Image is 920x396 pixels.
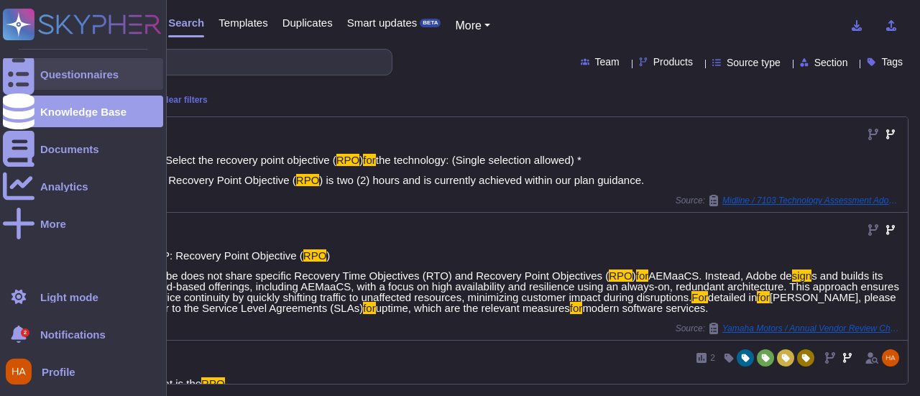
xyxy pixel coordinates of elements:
[168,17,204,28] span: Search
[792,270,812,282] mark: sign
[3,170,163,202] a: Analytics
[282,17,333,28] span: Duplicates
[455,19,481,32] span: More
[147,270,899,303] span: s and builds its cloud-based offerings, including AEMaaCS, with a focus on high availability and ...
[40,181,88,192] div: Analytics
[147,154,336,166] span: 2.4 Select the recovery point objective (
[710,354,715,362] span: 2
[648,270,791,282] span: AEMaaCS. Instead, Adobe de
[676,195,902,206] span: Source:
[40,329,106,340] span: Notifications
[3,96,163,127] a: Knowledge Base
[881,57,903,67] span: Tags
[595,57,620,67] span: Team
[160,96,208,104] span: Clear filters
[691,291,708,303] mark: For
[336,154,360,166] mark: RPO
[722,324,902,333] span: Yamaha Motors / Annual Vendor Review Checklist 2025
[40,292,98,303] div: Light mode
[40,218,66,229] div: More
[40,69,119,80] div: Questionnaires
[201,377,225,390] mark: RPO
[722,196,902,205] span: Midline / 7103 Technology Assessment Adobe Sign (1)
[147,377,201,390] span: What is the
[363,302,376,314] mark: for
[363,154,376,166] mark: for
[42,367,75,377] span: Profile
[420,19,441,27] div: BETA
[814,57,848,68] span: Section
[147,249,303,262] span: BCP: Recovery Point Objective (
[636,270,649,282] mark: for
[40,106,126,117] div: Knowledge Base
[3,133,163,165] a: Documents
[882,349,899,367] img: user
[359,154,363,166] span: )
[319,174,644,186] span: ) is two (2) hours and is currently achieved within our plan guidance.
[303,249,327,262] mark: RPO
[632,270,636,282] span: )
[218,17,267,28] span: Templates
[21,328,29,337] div: 2
[582,302,708,314] span: modern software services.
[347,17,418,28] span: Smart updates
[676,323,902,334] span: Source:
[3,356,42,387] button: user
[376,154,581,166] span: the technology: (Single selection allowed) *
[757,291,770,303] mark: for
[40,144,99,155] div: Documents
[376,302,570,314] span: uptime, which are the relevant measures
[3,58,163,90] a: Questionnaires
[653,57,693,67] span: Products
[147,270,609,282] span: Adobe does not share specific Recovery Time Objectives (RTO) and Recovery Point Objectives (
[727,57,781,68] span: Source type
[609,270,632,282] mark: RPO
[455,17,490,34] button: More
[326,249,330,262] span: )
[570,302,583,314] mark: for
[147,174,296,186] span: The Recovery Point Objective (
[6,359,32,385] img: user
[296,174,320,186] mark: RPO
[57,50,377,75] input: Search a question or template...
[708,291,757,303] span: detailed in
